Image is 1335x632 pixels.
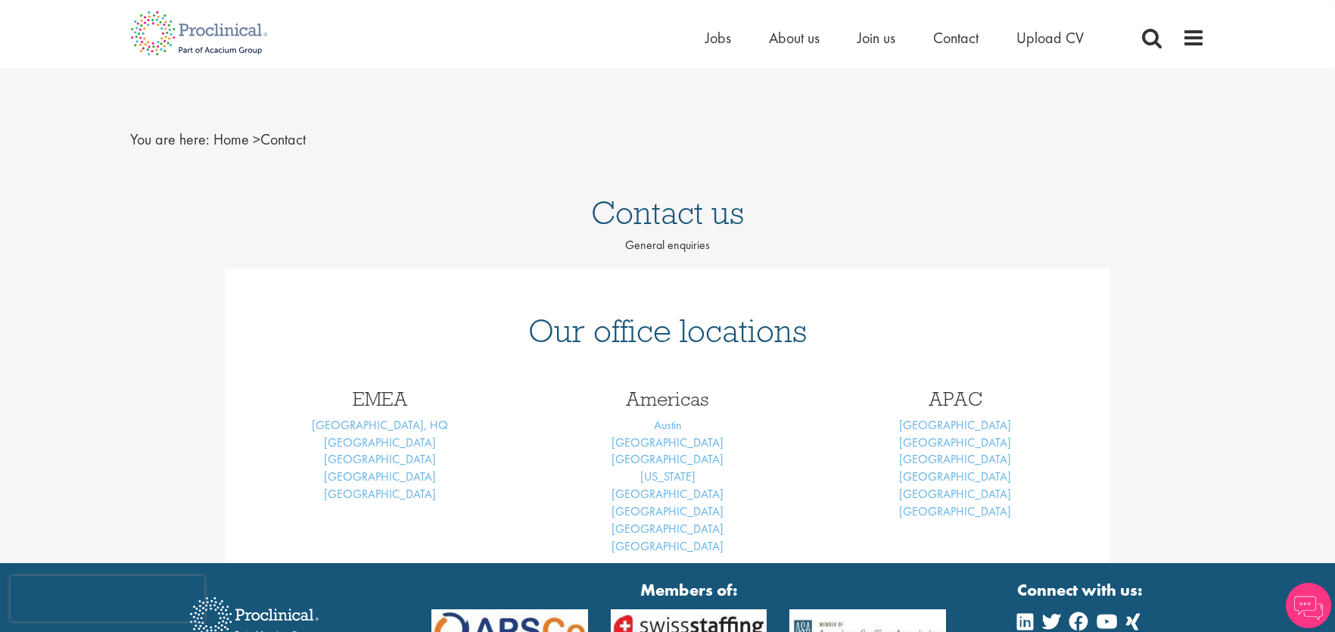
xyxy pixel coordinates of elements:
[1286,583,1331,628] img: Chatbot
[431,578,946,602] strong: Members of:
[933,28,979,48] a: Contact
[312,417,448,433] a: [GEOGRAPHIC_DATA], HQ
[611,521,724,537] a: [GEOGRAPHIC_DATA]
[640,469,696,484] a: [US_STATE]
[247,314,1088,347] h1: Our office locations
[899,417,1011,433] a: [GEOGRAPHIC_DATA]
[324,469,436,484] a: [GEOGRAPHIC_DATA]
[213,129,249,149] a: breadcrumb link to Home
[324,486,436,502] a: [GEOGRAPHIC_DATA]
[611,434,724,450] a: [GEOGRAPHIC_DATA]
[324,434,436,450] a: [GEOGRAPHIC_DATA]
[213,129,306,149] span: Contact
[247,389,512,409] h3: EMEA
[899,469,1011,484] a: [GEOGRAPHIC_DATA]
[899,503,1011,519] a: [GEOGRAPHIC_DATA]
[253,129,260,149] span: >
[899,486,1011,502] a: [GEOGRAPHIC_DATA]
[324,451,436,467] a: [GEOGRAPHIC_DATA]
[611,538,724,554] a: [GEOGRAPHIC_DATA]
[11,576,204,621] iframe: reCAPTCHA
[899,451,1011,467] a: [GEOGRAPHIC_DATA]
[535,389,800,409] h3: Americas
[611,451,724,467] a: [GEOGRAPHIC_DATA]
[654,417,682,433] a: Austin
[769,28,820,48] a: About us
[611,486,724,502] a: [GEOGRAPHIC_DATA]
[899,434,1011,450] a: [GEOGRAPHIC_DATA]
[1016,28,1084,48] a: Upload CV
[1017,578,1146,602] strong: Connect with us:
[611,503,724,519] a: [GEOGRAPHIC_DATA]
[705,28,731,48] a: Jobs
[130,129,210,149] span: You are here:
[823,389,1088,409] h3: APAC
[857,28,895,48] a: Join us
